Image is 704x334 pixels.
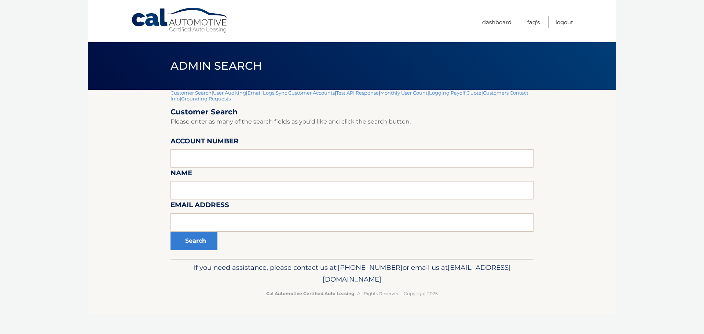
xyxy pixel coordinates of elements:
[170,117,533,127] p: Please enter as many of the search fields as you'd like and click the search button.
[555,16,573,28] a: Logout
[429,90,481,96] a: Logging Payoff Quote
[170,232,217,250] button: Search
[170,90,528,102] a: Customers Contact Info
[336,90,379,96] a: Test API Response
[170,90,212,96] a: Customer Search
[170,59,262,73] span: Admin Search
[170,90,533,259] div: | | | | | | | |
[247,90,274,96] a: Email Logs
[131,7,230,33] a: Cal Automotive
[266,291,354,296] strong: Cal Automotive Certified Auto Leasing
[338,263,403,272] span: [PHONE_NUMBER]
[175,262,529,285] p: If you need assistance, please contact us at: or email us at
[213,90,246,96] a: User Auditing
[380,90,428,96] a: Monthly User Count
[175,290,529,297] p: - All Rights Reserved - Copyright 2025
[170,107,533,117] h2: Customer Search
[482,16,511,28] a: Dashboard
[170,168,192,181] label: Name
[170,136,239,149] label: Account Number
[276,90,335,96] a: Sync Customer Accounts
[527,16,540,28] a: FAQ's
[170,199,229,213] label: Email Address
[181,96,231,102] a: Grounding Requests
